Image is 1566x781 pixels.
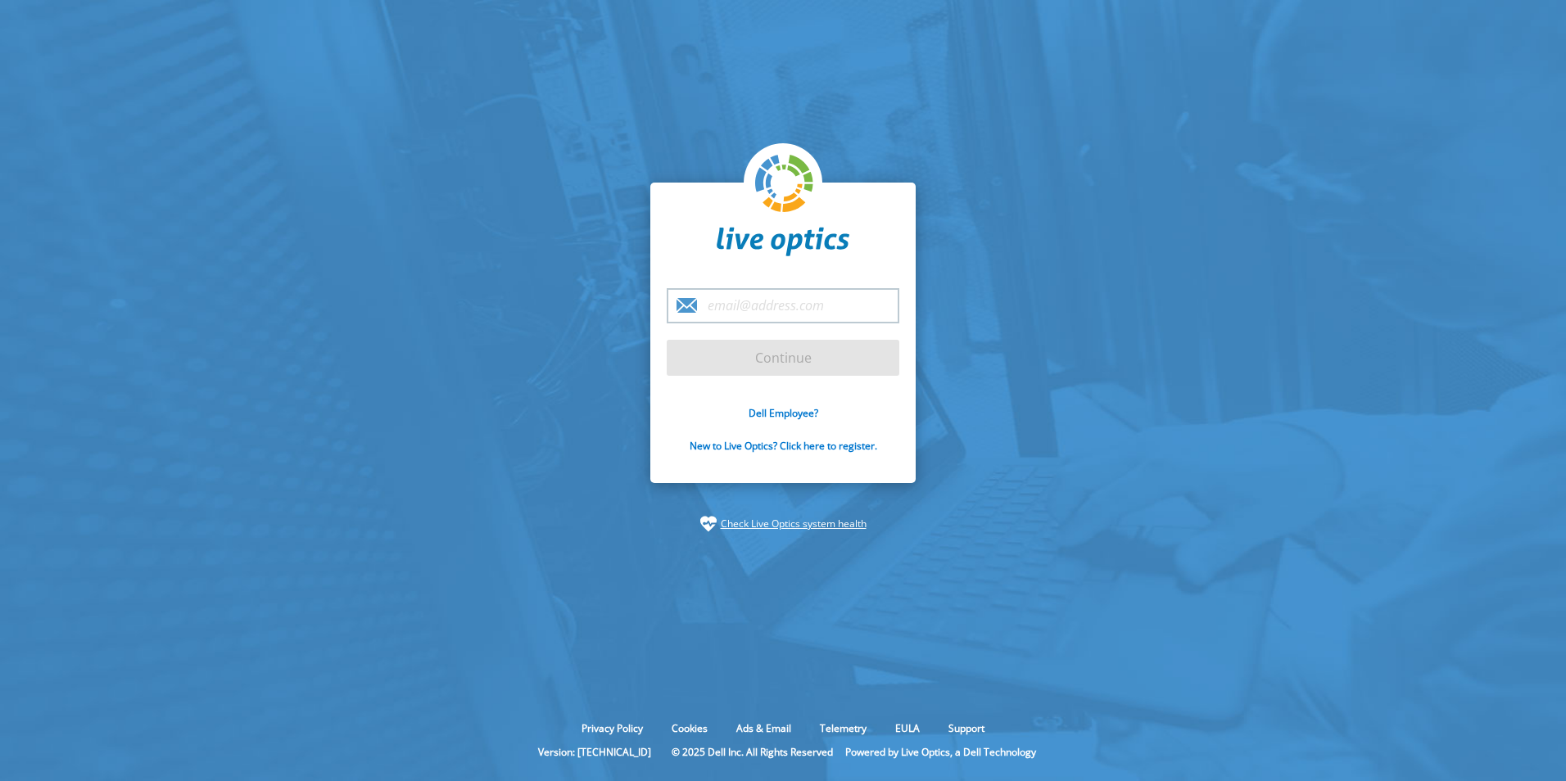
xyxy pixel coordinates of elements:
img: status-check-icon.svg [700,516,717,532]
a: Dell Employee? [749,406,818,420]
a: Ads & Email [724,721,803,735]
input: email@address.com [667,288,899,323]
a: Support [936,721,997,735]
a: Privacy Policy [569,721,655,735]
img: liveoptics-word.svg [717,227,849,256]
a: Telemetry [808,721,879,735]
li: Version: [TECHNICAL_ID] [530,745,659,759]
a: New to Live Optics? Click here to register. [690,439,877,453]
a: Cookies [659,721,720,735]
li: Powered by Live Optics, a Dell Technology [845,745,1036,759]
li: © 2025 Dell Inc. All Rights Reserved [663,745,841,759]
img: liveoptics-logo.svg [755,155,814,214]
a: EULA [883,721,932,735]
a: Check Live Optics system health [721,516,867,532]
